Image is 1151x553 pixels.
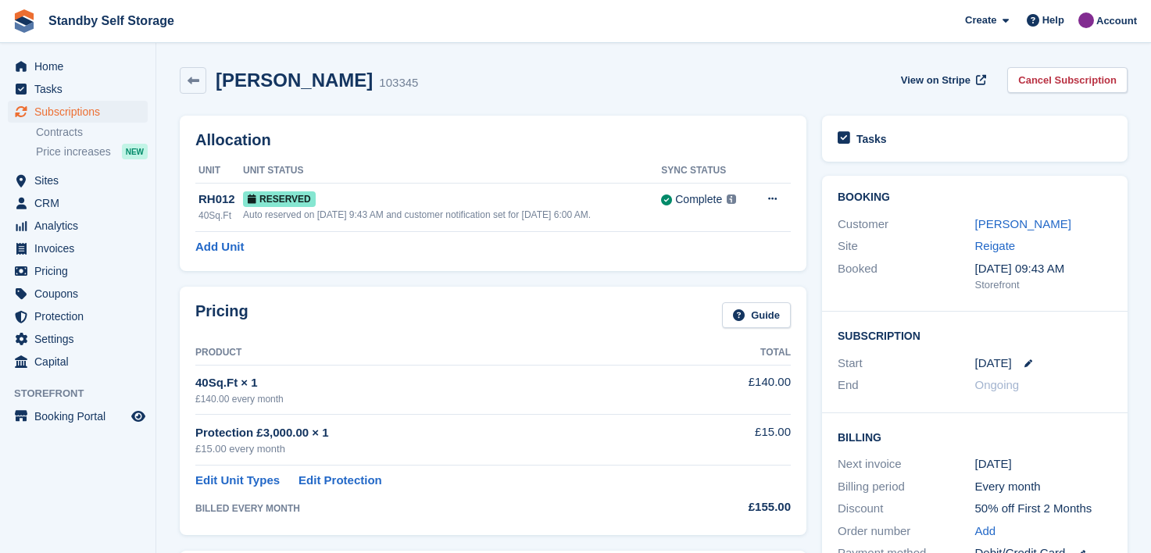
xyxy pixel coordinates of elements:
td: £15.00 [681,415,791,466]
a: menu [8,101,148,123]
div: Discount [838,500,975,518]
div: Complete [675,191,722,208]
a: Add Unit [195,238,244,256]
div: Billing period [838,478,975,496]
span: Capital [34,351,128,373]
h2: Subscription [838,327,1112,343]
div: [DATE] 09:43 AM [975,260,1113,278]
div: Storefront [975,277,1113,293]
span: Analytics [34,215,128,237]
div: £155.00 [681,498,791,516]
a: menu [8,328,148,350]
span: Create [965,12,996,28]
span: Help [1042,12,1064,28]
a: Add [975,523,996,541]
div: NEW [122,144,148,159]
span: Protection [34,305,128,327]
span: Subscriptions [34,101,128,123]
div: Every month [975,478,1113,496]
a: menu [8,192,148,214]
th: Product [195,341,681,366]
div: Customer [838,216,975,234]
span: Account [1096,13,1137,29]
span: Booking Portal [34,405,128,427]
h2: Tasks [856,132,887,146]
div: Next invoice [838,455,975,473]
div: BILLED EVERY MONTH [195,501,681,516]
th: Unit [195,159,243,184]
span: Storefront [14,386,155,401]
time: 2025-09-01 00:00:00 UTC [975,355,1012,373]
a: menu [8,215,148,237]
div: Order number [838,523,975,541]
a: Contracts [36,125,148,140]
a: menu [8,78,148,100]
div: Booked [838,260,975,293]
a: Price increases NEW [36,143,148,160]
h2: [PERSON_NAME] [216,70,373,91]
span: Price increases [36,144,111,159]
a: [PERSON_NAME] [975,217,1071,230]
a: Preview store [129,407,148,426]
td: £140.00 [681,365,791,414]
div: RH012 [198,191,243,209]
div: 103345 [379,74,418,92]
a: Cancel Subscription [1007,67,1128,93]
div: Site [838,237,975,255]
div: £140.00 every month [195,392,681,406]
span: Reserved [243,191,316,207]
img: stora-icon-8386f47178a22dfd0bd8f6a31ec36ba5ce8667c1dd55bd0f319d3a0aa187defe.svg [13,9,36,33]
span: Invoices [34,237,128,259]
div: 40Sq.Ft × 1 [195,374,681,392]
img: Sue Ford [1078,12,1094,28]
a: menu [8,283,148,305]
a: Edit Protection [298,472,382,490]
span: View on Stripe [901,73,970,88]
div: Auto reserved on [DATE] 9:43 AM and customer notification set for [DATE] 6:00 AM. [243,208,661,222]
span: Sites [34,169,128,191]
span: Ongoing [975,378,1020,391]
div: 40Sq.Ft [198,209,243,223]
h2: Pricing [195,302,248,328]
div: Start [838,355,975,373]
img: icon-info-grey-7440780725fd019a000dd9b08b2336e03edf1995a4989e88bcd33f0948082b44.svg [727,194,736,204]
span: Pricing [34,260,128,282]
h2: Booking [838,191,1112,204]
a: Guide [722,302,791,328]
span: Settings [34,328,128,350]
span: CRM [34,192,128,214]
a: Edit Unit Types [195,472,280,490]
div: 50% off First 2 Months [975,500,1113,518]
a: menu [8,305,148,327]
div: Protection £3,000.00 × 1 [195,424,681,442]
a: menu [8,169,148,191]
a: menu [8,351,148,373]
th: Total [681,341,791,366]
a: menu [8,405,148,427]
a: Standby Self Storage [42,8,181,34]
div: £15.00 every month [195,441,681,457]
div: [DATE] [975,455,1113,473]
h2: Allocation [195,131,791,149]
a: menu [8,237,148,259]
h2: Billing [838,429,1112,444]
span: Home [34,55,128,77]
a: View on Stripe [895,67,989,93]
span: Coupons [34,283,128,305]
th: Sync Status [661,159,751,184]
a: menu [8,55,148,77]
span: Tasks [34,78,128,100]
div: End [838,376,975,394]
a: Reigate [975,239,1016,252]
a: menu [8,260,148,282]
th: Unit Status [243,159,661,184]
